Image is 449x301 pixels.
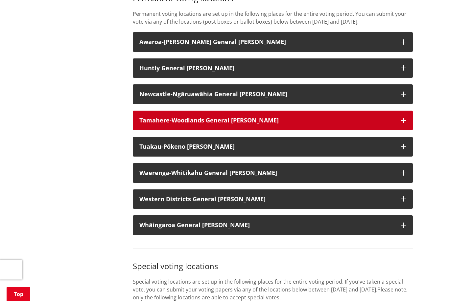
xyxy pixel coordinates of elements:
strong: Newcastle-Ngāruawāhia General [PERSON_NAME] [139,90,287,98]
h3: Tuakau-Pōkeno [PERSON_NAME] [139,144,394,150]
h3: Special voting locations [133,262,413,271]
strong: Whāingaroa General [PERSON_NAME] [139,221,250,229]
strong: Western Districts General [PERSON_NAME] [139,195,266,203]
button: Newcastle-Ngāruawāhia General [PERSON_NAME] [133,85,413,104]
button: Awaroa-[PERSON_NAME] General [PERSON_NAME] [133,32,413,52]
span: ou can submit your voting papers via any of the locations below between [DATE] and [DATE]. [149,286,377,293]
h3: Awaroa-[PERSON_NAME] General [PERSON_NAME] [139,39,394,46]
p: Permanent voting locations are set up in the following places for the entire voting period. You c... [133,10,413,26]
strong: Waerenga-Whitikahu General [PERSON_NAME] [139,169,277,177]
button: Tuakau-Pōkeno [PERSON_NAME] [133,137,413,157]
h3: Huntly General [PERSON_NAME] [139,65,394,72]
button: Western Districts General [PERSON_NAME] [133,190,413,209]
button: Waerenga-Whitikahu General [PERSON_NAME] [133,163,413,183]
button: Tamahere-Woodlands General [PERSON_NAME] [133,111,413,131]
iframe: Messenger Launcher [419,273,442,297]
a: Top [7,287,30,301]
button: Whāingaroa General [PERSON_NAME] [133,216,413,235]
button: Huntly General [PERSON_NAME] [133,59,413,78]
strong: Tamahere-Woodlands General [PERSON_NAME] [139,117,279,124]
